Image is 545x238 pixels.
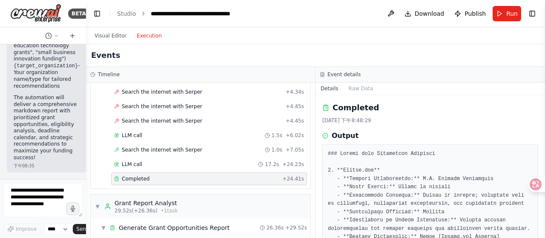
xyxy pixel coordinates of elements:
button: Publish [451,6,489,21]
span: Search the internet with Serper [122,118,202,124]
img: Logo [10,4,61,23]
span: + 4.34s [286,89,304,95]
h3: Output [332,131,359,141]
span: + 4.45s [286,103,304,110]
span: 1.0s [272,146,282,153]
button: Visual Editor [89,31,132,41]
button: Raw Data [344,83,379,95]
span: Download [415,9,445,18]
div: Grant Report Analyst [115,199,178,207]
span: Completed [122,175,149,182]
span: + 6.02s [286,132,304,139]
span: 29.52s (+26.36s) [115,207,158,214]
div: BETA [68,9,89,19]
span: 26.36s [267,224,284,231]
span: ▼ [95,203,100,210]
p: The automation will deliver a comprehensive markdown report with prioritized grant opportunities,... [14,95,80,161]
h2: Completed [333,102,379,114]
span: Publish [465,9,486,18]
button: Hide left sidebar [91,8,103,20]
code: {target_organization} [14,63,78,69]
li: - Your organization name/type for tailored recommendations [14,63,80,89]
span: + 29.52s [285,224,307,231]
span: Search the internet with Serper [122,146,202,153]
div: 下午08:35 [14,163,80,169]
button: Improve [3,224,40,235]
button: Send [73,224,99,234]
span: + 4.45s [286,118,304,124]
span: • 1 task [161,207,178,214]
button: Execution [132,31,167,41]
button: Switch to previous chat [42,31,62,41]
span: Search the internet with Serper [122,103,202,110]
button: Show right sidebar [526,8,538,20]
h3: Event details [327,71,361,78]
a: Studio [117,10,136,17]
span: Send [76,226,89,232]
h2: Events [91,49,120,61]
button: Start a new chat [66,31,79,41]
button: Click to speak your automation idea [66,202,79,215]
span: Improve [16,226,37,232]
span: Run [506,9,518,18]
span: + 24.41s [282,175,304,182]
span: + 24.23s [282,161,304,168]
nav: breadcrumb [117,9,247,18]
span: 17.2s [265,161,279,168]
span: 1.5s [272,132,282,139]
button: Run [493,6,521,21]
span: ▼ [101,224,106,231]
div: [DATE] 下午8:48:29 [322,117,538,124]
button: Download [401,6,448,21]
button: Details [316,83,344,95]
span: LLM call [122,132,142,139]
span: Search the internet with Serper [122,89,202,95]
div: Generate Grant Opportunities Report [119,224,229,232]
span: + 7.05s [286,146,304,153]
span: LLM call [122,161,142,168]
h3: Timeline [98,71,120,78]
